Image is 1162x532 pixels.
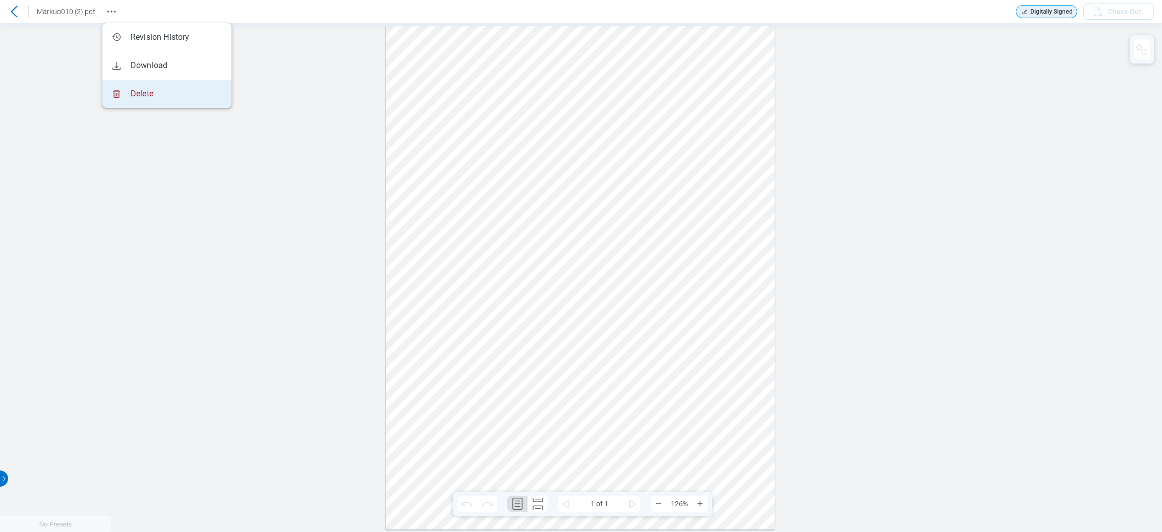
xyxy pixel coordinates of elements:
[528,496,548,512] button: Continuous Page Layout
[1083,4,1154,20] button: Check Out
[110,60,167,72] div: Download
[692,496,708,512] button: Zoom In
[507,496,528,512] button: Single Page Layout
[1030,8,1073,16] span: Digitally Signed
[110,31,190,43] div: Revision History
[1108,7,1141,17] span: Check Out
[574,496,624,512] span: 1 of 1
[131,88,153,99] span: Delete
[457,496,477,512] button: Undo
[103,4,120,20] button: Revision History
[477,496,497,512] button: Redo
[667,496,692,512] span: 126%
[651,496,667,512] button: Zoom Out
[102,23,231,108] ul: Revision History
[37,8,95,16] span: Markuo010 (2).pdf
